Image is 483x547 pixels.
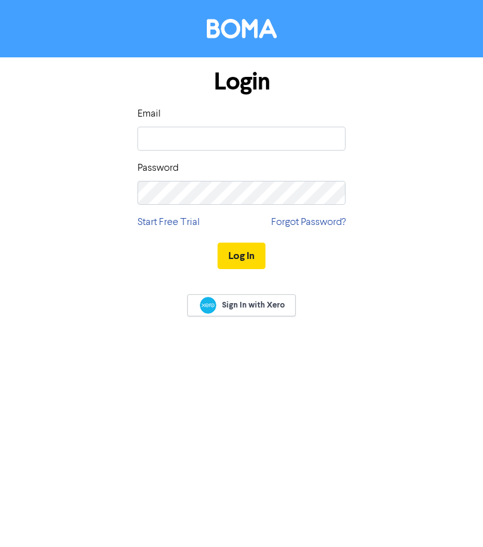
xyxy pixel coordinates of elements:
img: Xero logo [200,297,216,314]
a: Forgot Password? [271,215,346,230]
label: Password [137,161,178,176]
button: Log In [218,243,265,269]
h1: Login [137,67,346,96]
label: Email [137,107,161,122]
img: BOMA Logo [207,19,277,38]
a: Start Free Trial [137,215,200,230]
a: Sign In with Xero [187,294,296,316]
span: Sign In with Xero [222,299,285,311]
